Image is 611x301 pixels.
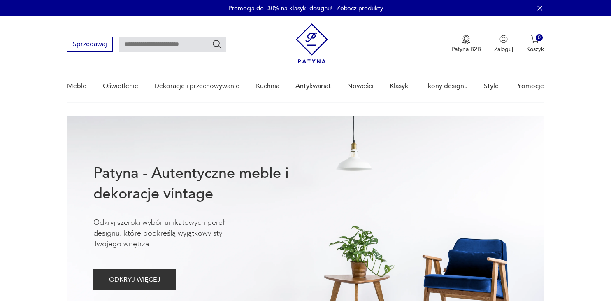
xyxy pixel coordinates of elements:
img: Ikona koszyka [531,35,539,43]
a: Oświetlenie [103,70,138,102]
a: Dekoracje i przechowywanie [154,70,239,102]
img: Patyna - sklep z meblami i dekoracjami vintage [296,23,328,63]
div: 0 [536,34,543,41]
a: Ikona medaluPatyna B2B [451,35,481,53]
button: Patyna B2B [451,35,481,53]
button: Szukaj [212,39,222,49]
p: Zaloguj [494,45,513,53]
a: Ikony designu [426,70,468,102]
p: Patyna B2B [451,45,481,53]
p: Koszyk [526,45,544,53]
a: ODKRYJ WIĘCEJ [93,278,176,283]
button: Sprzedawaj [67,37,113,52]
button: ODKRYJ WIĘCEJ [93,269,176,290]
a: Promocje [515,70,544,102]
button: Zaloguj [494,35,513,53]
a: Sprzedawaj [67,42,113,48]
a: Meble [67,70,86,102]
p: Odkryj szeroki wybór unikatowych pereł designu, które podkreślą wyjątkowy styl Twojego wnętrza. [93,217,250,250]
a: Klasyki [390,70,410,102]
h1: Patyna - Autentyczne meble i dekoracje vintage [93,163,316,204]
button: 0Koszyk [526,35,544,53]
a: Nowości [347,70,374,102]
img: Ikonka użytkownika [499,35,508,43]
img: Ikona medalu [462,35,470,44]
p: Promocja do -30% na klasyki designu! [228,4,332,12]
a: Style [484,70,499,102]
a: Kuchnia [256,70,279,102]
a: Antykwariat [295,70,331,102]
a: Zobacz produkty [337,4,383,12]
